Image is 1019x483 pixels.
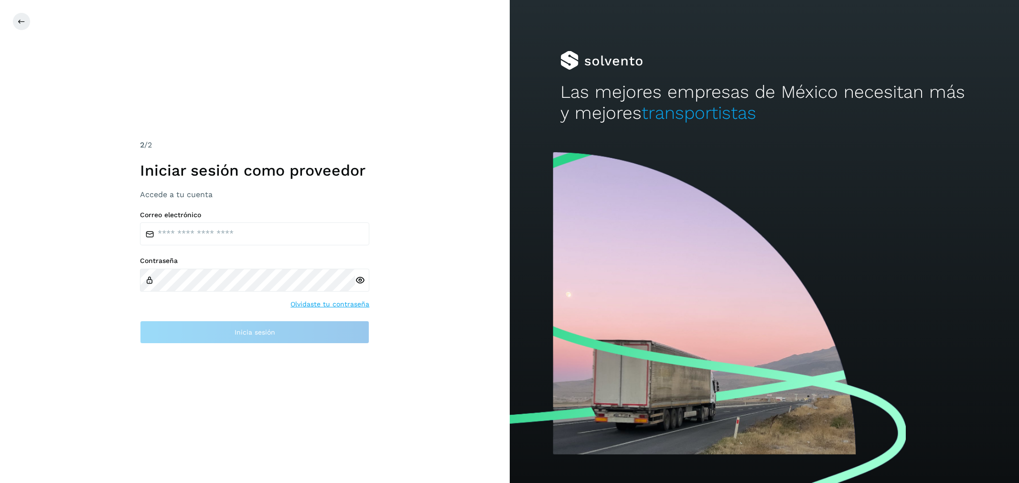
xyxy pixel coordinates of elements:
[140,211,369,219] label: Correo electrónico
[235,329,275,336] span: Inicia sesión
[290,299,369,309] a: Olvidaste tu contraseña
[140,139,369,151] div: /2
[140,190,369,199] h3: Accede a tu cuenta
[642,103,756,123] span: transportistas
[140,140,144,149] span: 2
[560,82,968,124] h2: Las mejores empresas de México necesitan más y mejores
[140,161,369,179] h1: Iniciar sesión como proveedor
[140,321,369,344] button: Inicia sesión
[140,257,369,265] label: Contraseña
